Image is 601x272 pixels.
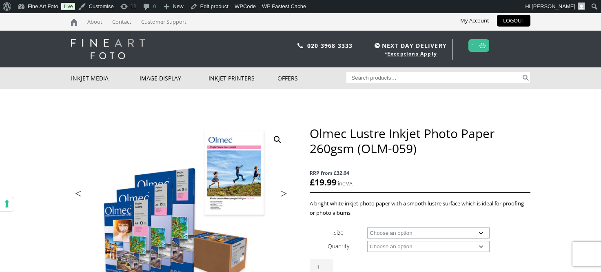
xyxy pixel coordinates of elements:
a: My Account [454,15,495,27]
span: RRP from £32.64 [310,168,530,178]
span: [PERSON_NAME] [532,3,575,9]
a: View full-screen image gallery [270,132,285,147]
a: 1 [471,40,475,51]
button: Search [521,72,530,83]
img: basket.svg [479,43,486,48]
a: About [83,13,106,31]
h1: Olmec Lustre Inkjet Photo Paper 260gsm (OLM-059) [310,126,530,156]
span: NEXT DAY DELIVERY [373,41,447,50]
a: Customer Support [137,13,191,31]
a: Offers [277,67,346,89]
a: LOGOUT [497,15,530,27]
a: Contact [108,13,135,31]
p: A bright white inkjet photo paper with a smooth lustre surface which is ideal for proofing or pho... [310,199,530,218]
a: Image Display [140,67,208,89]
img: phone.svg [297,43,303,48]
a: Inkjet Printers [208,67,277,89]
span: £ [310,176,315,188]
a: Live [61,3,75,10]
img: time.svg [375,43,380,48]
bdi: 19.99 [310,176,337,188]
input: Search products… [346,72,521,83]
img: logo-white.svg [71,39,145,59]
a: Exceptions Apply [387,50,437,57]
label: Quantity [328,242,349,250]
a: 020 3968 3333 [307,42,353,49]
label: Size [333,229,344,236]
a: Inkjet Media [71,67,140,89]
